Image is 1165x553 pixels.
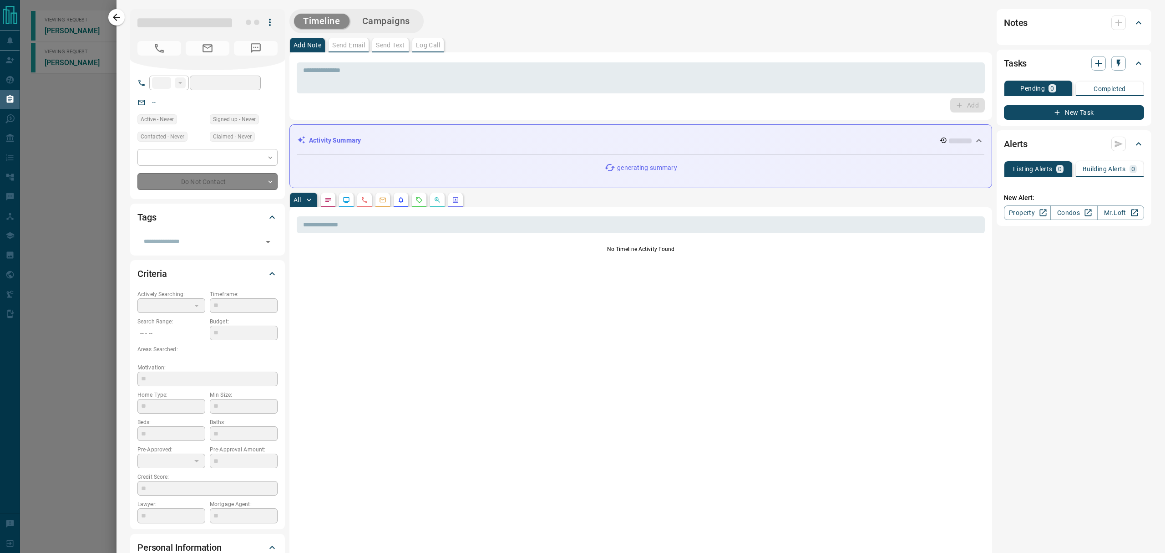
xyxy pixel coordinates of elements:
div: Activity Summary [297,132,984,149]
div: Tasks [1004,52,1144,74]
div: Notes [1004,12,1144,34]
p: 0 [1058,166,1062,172]
span: Active - Never [141,115,174,124]
h2: Notes [1004,15,1028,30]
p: Pre-Approved: [137,445,205,454]
p: Areas Searched: [137,345,278,353]
svg: Agent Actions [452,196,459,204]
p: Actively Searching: [137,290,205,298]
p: New Alert: [1004,193,1144,203]
a: Mr.Loft [1097,205,1144,220]
p: Listing Alerts [1013,166,1053,172]
p: Timeframe: [210,290,278,298]
p: No Timeline Activity Found [297,245,985,253]
span: Signed up - Never [213,115,256,124]
h2: Tasks [1004,56,1027,71]
p: Building Alerts [1083,166,1126,172]
button: Open [262,236,274,248]
span: Claimed - Never [213,132,252,141]
button: Campaigns [353,14,419,29]
p: Beds: [137,418,205,426]
span: No Number [137,41,181,56]
p: All [294,197,301,203]
a: Property [1004,205,1051,220]
svg: Calls [361,196,368,204]
p: Mortgage Agent: [210,500,278,508]
p: Add Note [294,42,321,48]
p: -- - -- [137,326,205,341]
a: -- [152,98,156,106]
p: Home Type: [137,391,205,399]
p: Baths: [210,418,278,426]
button: Timeline [294,14,349,29]
p: Credit Score: [137,473,278,481]
svg: Listing Alerts [397,196,405,204]
div: Do Not Contact [137,173,278,190]
svg: Lead Browsing Activity [343,196,350,204]
p: Activity Summary [309,136,361,145]
h2: Tags [137,210,156,225]
svg: Notes [324,196,332,204]
div: Alerts [1004,133,1144,155]
p: Min Size: [210,391,278,399]
span: No Number [234,41,278,56]
div: Criteria [137,263,278,285]
svg: Opportunities [434,196,441,204]
svg: Emails [379,196,386,204]
span: Contacted - Never [141,132,184,141]
svg: Requests [415,196,423,204]
h2: Alerts [1004,137,1028,151]
div: Tags [137,206,278,228]
p: Budget: [210,317,278,326]
p: Motivation: [137,364,278,372]
p: 0 [1050,85,1054,92]
button: New Task [1004,105,1144,120]
p: Pending [1020,85,1045,92]
p: Lawyer: [137,500,205,508]
p: Pre-Approval Amount: [210,445,278,454]
p: 0 [1131,166,1135,172]
p: Completed [1094,86,1126,92]
span: No Email [186,41,229,56]
p: Search Range: [137,317,205,326]
p: generating summary [617,163,677,173]
h2: Criteria [137,266,167,281]
a: Condos [1050,205,1097,220]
